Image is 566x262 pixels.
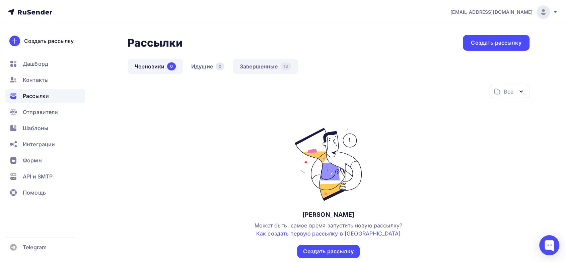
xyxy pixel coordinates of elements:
[216,62,224,70] div: 0
[23,140,55,148] span: Интеграции
[5,57,85,70] a: Дашборд
[23,124,48,132] span: Шаблоны
[255,222,402,237] span: Может быть, самое время запустить новую рассылку?
[450,9,533,15] span: [EMAIL_ADDRESS][DOMAIN_NAME]
[303,248,353,255] div: Создать рассылку
[23,76,49,84] span: Контакты
[5,89,85,103] a: Рассылки
[5,73,85,87] a: Контакты
[24,37,74,45] div: Создать рассылку
[450,5,558,19] a: [EMAIL_ADDRESS][DOMAIN_NAME]
[471,39,521,47] div: Создать рассылку
[23,243,47,251] span: Telegram
[489,85,529,98] button: Все
[256,230,401,237] a: Как создать первую рассылку в [GEOGRAPHIC_DATA]
[280,62,291,70] div: 18
[23,172,53,180] span: API и SMTP
[128,59,183,74] a: Черновики0
[233,59,298,74] a: Завершенные18
[23,156,43,164] span: Формы
[5,154,85,167] a: Формы
[184,59,231,74] a: Идущие0
[23,92,49,100] span: Рассылки
[5,105,85,119] a: Отправители
[23,60,48,68] span: Дашборд
[128,36,183,50] h2: Рассылки
[302,211,355,219] div: [PERSON_NAME]
[23,108,58,116] span: Отправители
[167,62,176,70] div: 0
[5,121,85,135] a: Шаблоны
[504,88,513,96] div: Все
[23,189,46,197] span: Помощь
